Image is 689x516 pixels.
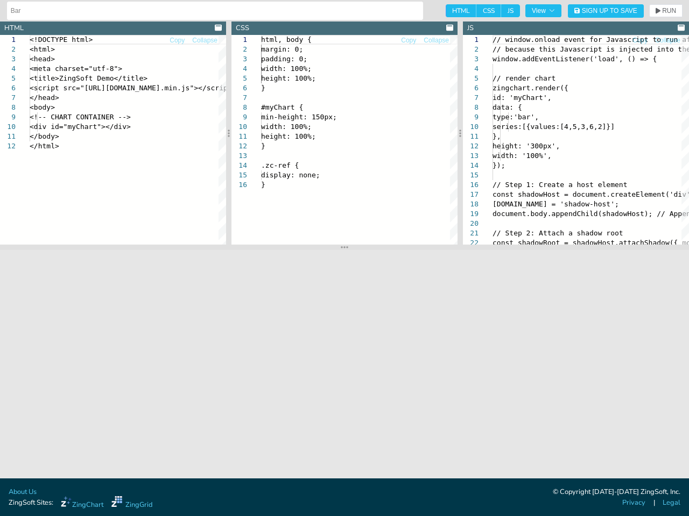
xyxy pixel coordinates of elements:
span: }, [493,132,501,140]
span: | [653,498,655,508]
span: } [261,84,265,92]
span: [DOMAIN_NAME] = 'shadow-host'; [493,200,619,208]
span: HTML [446,4,476,17]
div: 15 [463,170,479,180]
div: 17 [463,190,479,199]
div: 3 [463,54,479,64]
a: About Us [9,487,37,497]
span: display: none; [261,171,320,179]
div: 9 [463,112,479,122]
a: Privacy [622,498,645,508]
span: type:'bar', [493,113,539,121]
span: min-height: 150px; [261,113,337,121]
div: 4 [231,64,247,74]
button: Copy [632,35,648,46]
div: 13 [231,151,247,161]
span: height: 100%; [261,74,316,82]
div: 3 [231,54,247,64]
span: padding: 0; [261,55,307,63]
div: checkbox-group [446,4,520,17]
span: <html> [30,45,55,53]
div: 14 [463,161,479,170]
span: RUN [662,8,676,14]
span: id: 'myChart', [493,94,552,102]
span: Copy [632,37,648,44]
span: <body> [30,103,55,111]
div: 5 [231,74,247,83]
button: Copy [400,35,417,46]
span: <meta charset="utf-8"> [30,64,122,73]
span: </html> [30,142,59,150]
div: 18 [463,199,479,209]
span: } [261,142,265,150]
div: 2 [463,45,479,54]
input: Untitled Demo [11,2,419,19]
div: 20 [463,219,479,228]
div: 22 [463,238,479,248]
span: JS [501,4,520,17]
span: Collapse [192,37,217,44]
div: 15 [231,170,247,180]
span: // Step 1: Create a host element [493,181,627,189]
span: <script src="[URL][DOMAIN_NAME] [30,84,160,92]
span: </body> [30,132,59,140]
div: 16 [231,180,247,190]
button: Sign Up to Save [568,4,644,18]
span: #myChart { [261,103,303,111]
div: CSS [236,23,249,33]
div: 7 [231,93,247,103]
a: ZingChart [61,496,103,510]
div: 19 [463,209,479,219]
span: <head> [30,55,55,63]
div: 4 [463,64,479,74]
span: data: { [493,103,522,111]
a: ZingGrid [111,496,152,510]
div: 14 [231,161,247,170]
span: // Step 2: Attach a shadow root [493,229,623,237]
button: View [525,4,561,17]
div: 11 [231,132,247,141]
span: <!-- CHART CONTAINER --> [30,113,131,121]
button: Collapse [423,35,449,46]
span: <title>ZingSoft Demo</title> [30,74,147,82]
div: 9 [231,112,247,122]
div: © Copyright [DATE]-[DATE] ZingSoft, Inc. [553,487,680,498]
button: Collapse [192,35,218,46]
a: Legal [663,498,680,508]
button: RUN [649,4,683,17]
div: JS [467,23,474,33]
span: }); [493,161,505,169]
span: Sign Up to Save [582,8,637,14]
span: <div id="myChart"></div> [30,123,131,131]
span: height: 100%; [261,132,316,140]
span: html, body { [261,35,312,44]
div: 7 [463,93,479,103]
span: window.addEventListener('load', () => { [493,55,657,63]
span: .zc-ref { [261,161,299,169]
div: 6 [231,83,247,93]
div: 1 [231,35,247,45]
div: 6 [463,83,479,93]
span: width: '100%', [493,152,552,160]
span: height: '300px', [493,142,560,150]
span: View [532,8,555,14]
div: 13 [463,151,479,161]
div: 16 [463,180,479,190]
button: Copy [169,35,185,46]
span: Copy [170,37,185,44]
span: margin: 0; [261,45,303,53]
span: // render chart [493,74,556,82]
div: 2 [231,45,247,54]
span: </head> [30,94,59,102]
span: CSS [476,4,501,17]
div: 12 [231,141,247,151]
span: .min.js"></script> [160,84,236,92]
div: 8 [463,103,479,112]
span: Collapse [655,37,680,44]
span: series:[{values:[4,5,3,6,2]}] [493,123,615,131]
span: } [261,181,265,189]
div: 10 [231,122,247,132]
span: width: 100%; [261,123,312,131]
div: 1 [463,35,479,45]
button: Collapse [655,35,681,46]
